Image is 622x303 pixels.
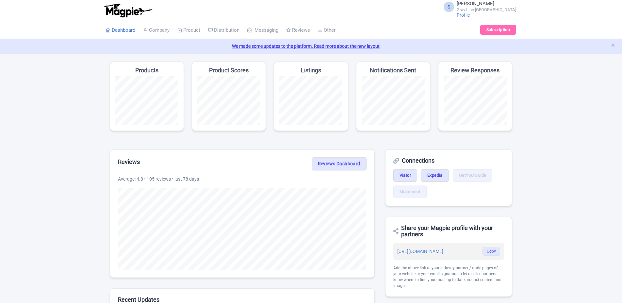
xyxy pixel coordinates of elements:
a: Reviews Dashboard [312,157,367,170]
a: Other [318,21,336,39]
a: Company [143,21,170,39]
a: Profile [457,12,470,18]
h2: Reviews [118,159,140,165]
a: Messaging [247,21,278,39]
h4: Listings [301,67,321,74]
h2: Recent Updates [118,296,367,303]
span: S [444,2,454,12]
a: [URL][DOMAIN_NAME] [397,249,443,254]
a: Expedia [421,169,449,182]
a: GetYourGuide [453,169,493,182]
a: Musement [393,186,427,198]
h4: Notifications Sent [370,67,416,74]
h2: Share your Magpie profile with your partners [393,225,504,238]
h4: Products [135,67,158,74]
a: Viator [393,169,417,182]
h4: Review Responses [450,67,499,74]
a: Product [177,21,200,39]
div: Add the above link to your industry partner / trade pages of your website or your email signature... [393,265,504,289]
a: Subscription [480,25,516,35]
a: We made some updates to the platform. Read more about the new layout [4,43,618,50]
a: Distribution [208,21,239,39]
span: [PERSON_NAME] [457,1,494,7]
a: S [PERSON_NAME] Gray Line [GEOGRAPHIC_DATA] [440,1,516,12]
button: Close announcement [611,42,615,50]
small: Gray Line [GEOGRAPHIC_DATA] [457,8,516,12]
button: Copy [483,247,500,256]
h2: Connections [393,157,504,164]
img: logo-ab69f6fb50320c5b225c76a69d11143b.png [103,3,153,18]
h4: Product Scores [209,67,249,74]
p: Average: 4.8 • 105 reviews • last 78 days [118,176,367,183]
a: Reviews [286,21,310,39]
a: Dashboard [106,21,135,39]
